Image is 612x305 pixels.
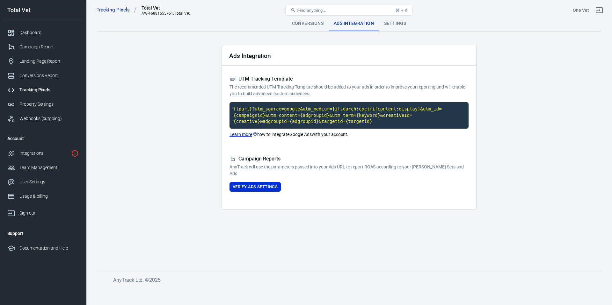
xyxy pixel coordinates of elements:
a: Webhooks (outgoing) [2,111,84,126]
a: Campaign Report [2,40,84,54]
div: Account id: mRNk7hLq [573,7,589,14]
button: Verify Ads Settings [229,182,281,192]
div: Ads Integration [329,16,379,31]
div: Campaign Report [19,44,79,50]
a: Tracking Pixels [97,7,137,13]
p: how to integrate Google Ads with your account. [229,131,469,138]
div: Documentation and Help [19,245,79,252]
div: Landing Page Report [19,58,79,65]
code: Click to copy [229,102,469,129]
div: Team Management [19,164,79,171]
svg: 1 networks not verified yet [71,150,79,157]
div: Settings [379,16,411,31]
a: User Settings [2,175,84,189]
div: Usage & billing [19,193,79,200]
a: Integrations [2,146,84,160]
a: Dashboard [2,25,84,40]
a: Learn more [229,131,257,138]
p: AnyTrack will use the parameters passed into your Ads URL to report ROAS according to your [PERSO... [229,164,469,177]
div: Webhooks (outgoing) [19,115,79,122]
a: Tracking Pixels [2,83,84,97]
div: Total Vet [2,7,84,13]
div: Conversions Report [19,72,79,79]
h5: Campaign Reports [229,156,469,162]
div: AW-16881655761, Total Vet [142,11,190,16]
div: ⌘ + K [396,8,407,13]
a: Conversions Report [2,68,84,83]
div: Conversions [287,16,329,31]
h5: UTM Tracking Template [229,76,469,82]
div: Sign out [19,210,79,216]
li: Account [2,131,84,146]
button: Find anything...⌘ + K [285,5,413,16]
div: Integrations [19,150,69,157]
a: Sign out [2,203,84,220]
div: User Settings [19,179,79,185]
span: Find anything... [297,8,326,13]
li: Support [2,226,84,241]
h2: Ads Integration [229,53,271,59]
h6: AnyTrack Ltd. © 2025 [113,276,591,284]
div: Total Vet [142,5,190,11]
a: Sign out [592,3,607,18]
div: Dashboard [19,29,79,36]
div: Property Settings [19,101,79,108]
a: Team Management [2,160,84,175]
a: Landing Page Report [2,54,84,68]
a: Property Settings [2,97,84,111]
div: Tracking Pixels [19,87,79,93]
p: The recommended UTM Tracking Template should be added to your ads in order to improve your report... [229,84,469,97]
a: Usage & billing [2,189,84,203]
